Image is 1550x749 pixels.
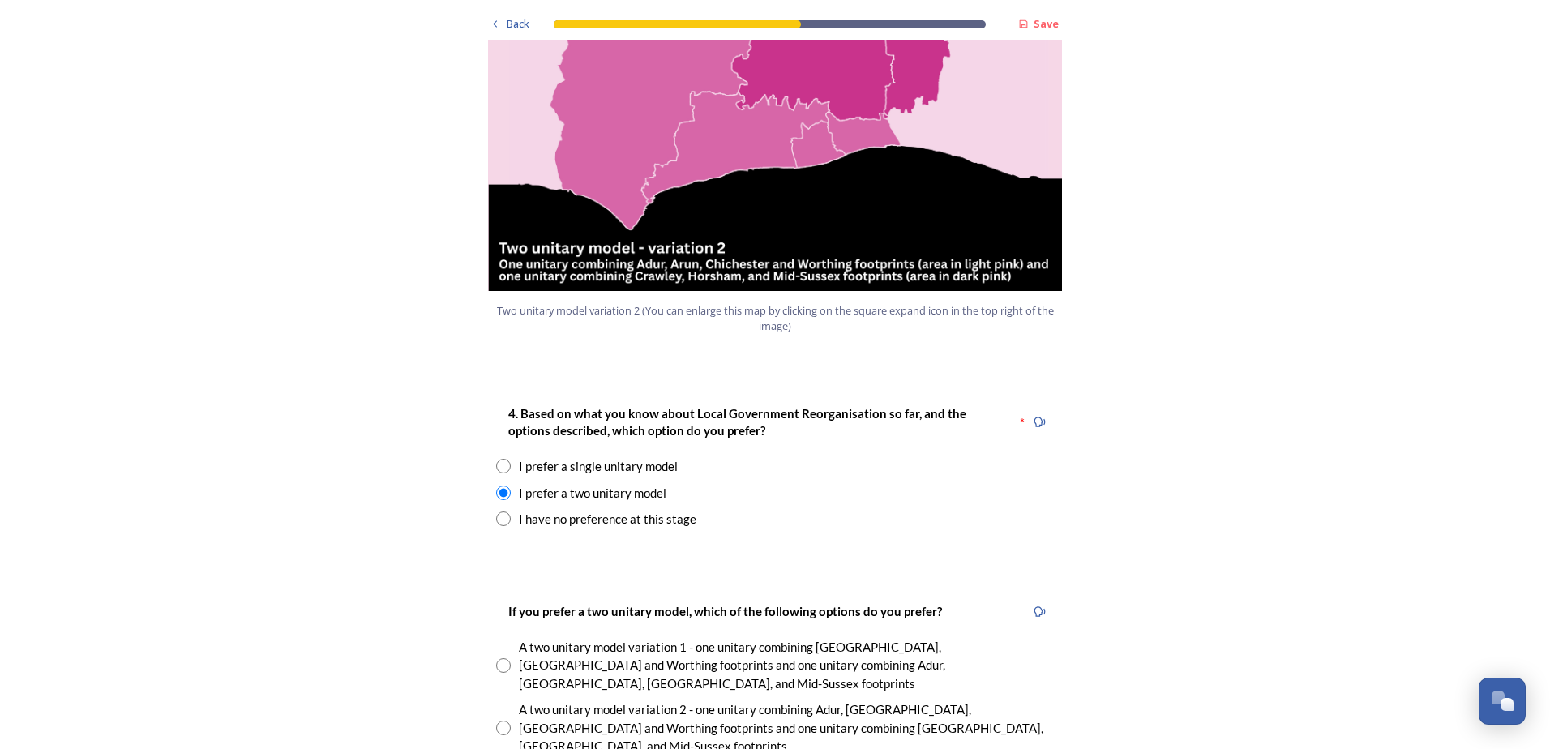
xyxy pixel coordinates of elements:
[519,510,696,529] div: I have no preference at this stage
[495,303,1055,334] span: Two unitary model variation 2 (You can enlarge this map by clicking on the square expand icon in ...
[519,638,1054,693] div: A two unitary model variation 1 - one unitary combining [GEOGRAPHIC_DATA], [GEOGRAPHIC_DATA] and ...
[1034,16,1059,31] strong: Save
[1479,678,1526,725] button: Open Chat
[507,16,529,32] span: Back
[508,406,969,438] strong: 4. Based on what you know about Local Government Reorganisation so far, and the options described...
[519,457,678,476] div: I prefer a single unitary model
[519,484,666,503] div: I prefer a two unitary model
[508,604,942,618] strong: If you prefer a two unitary model, which of the following options do you prefer?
